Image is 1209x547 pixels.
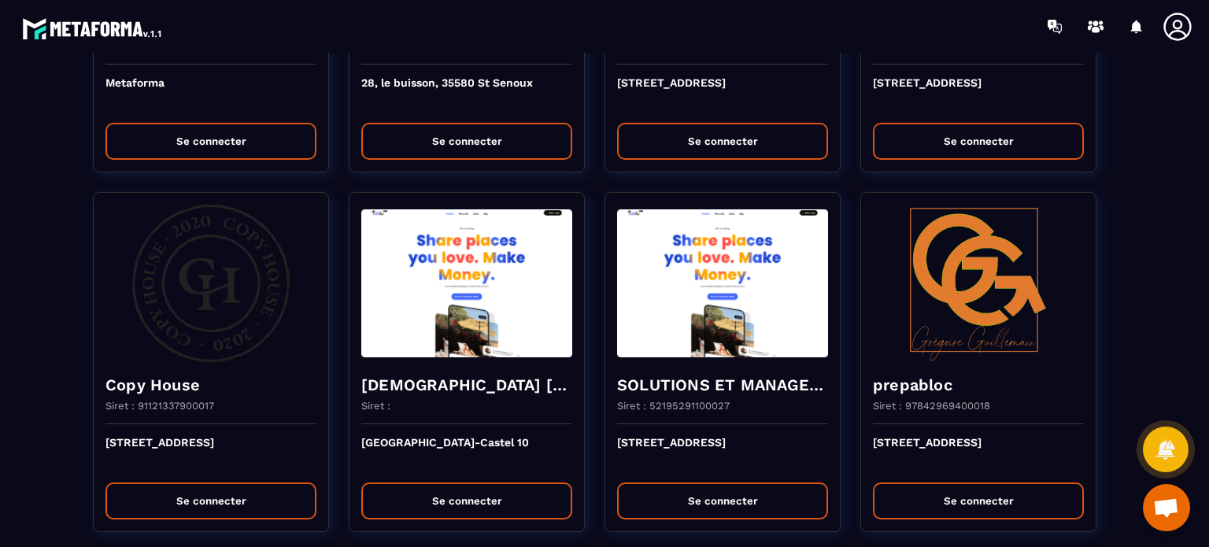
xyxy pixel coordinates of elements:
[105,400,214,412] p: Siret : 91121337900017
[873,374,1084,396] h4: prepabloc
[361,374,572,396] h4: [DEMOGRAPHIC_DATA] [GEOGRAPHIC_DATA]
[361,123,572,160] button: Se connecter
[1143,484,1190,531] a: Ouvrir le chat
[873,76,1084,111] p: [STREET_ADDRESS]
[617,436,828,471] p: [STREET_ADDRESS]
[105,482,316,519] button: Se connecter
[617,123,828,160] button: Se connecter
[22,14,164,43] img: logo
[105,123,316,160] button: Se connecter
[873,205,1084,362] img: funnel-background
[105,436,316,471] p: [STREET_ADDRESS]
[361,205,572,362] img: funnel-background
[873,436,1084,471] p: [STREET_ADDRESS]
[105,76,316,111] p: Metaforma
[105,374,316,396] h4: Copy House
[361,400,390,412] p: Siret :
[617,374,828,396] h4: SOLUTIONS ET MANAGERS
[873,400,990,412] p: Siret : 97842969400018
[617,76,828,111] p: [STREET_ADDRESS]
[105,205,316,362] img: funnel-background
[361,436,572,471] p: [GEOGRAPHIC_DATA]-Castel 10
[617,205,828,362] img: funnel-background
[617,482,828,519] button: Se connecter
[873,123,1084,160] button: Se connecter
[873,482,1084,519] button: Se connecter
[617,400,730,412] p: Siret : 52195291100027
[361,482,572,519] button: Se connecter
[361,76,572,111] p: 28, le buisson, 35580 St Senoux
